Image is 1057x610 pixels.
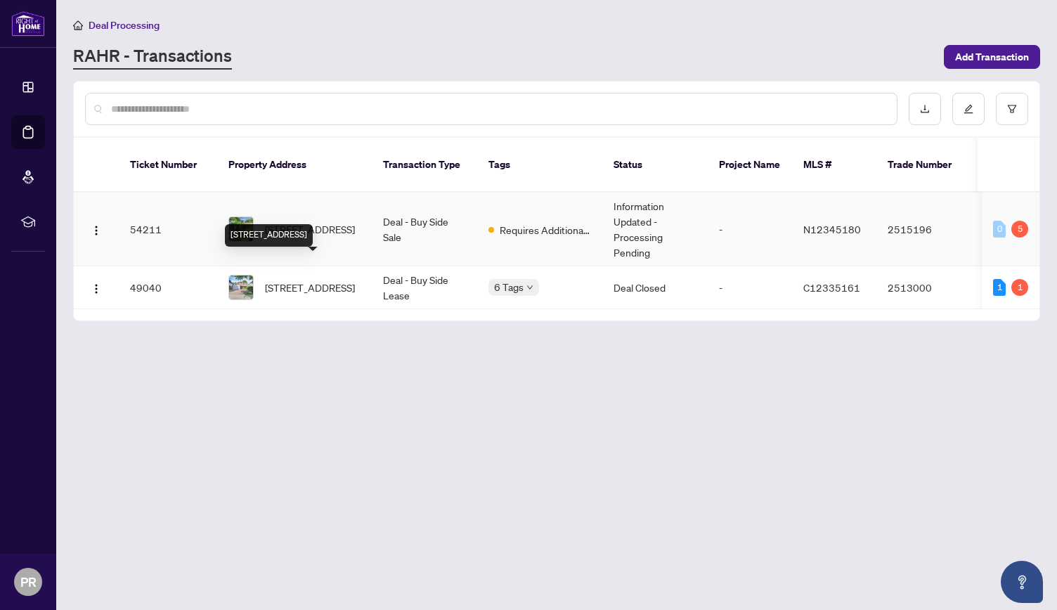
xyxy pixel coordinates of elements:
[602,193,708,266] td: Information Updated - Processing Pending
[85,276,108,299] button: Logo
[993,279,1006,296] div: 1
[955,46,1029,68] span: Add Transaction
[876,138,975,193] th: Trade Number
[996,93,1028,125] button: filter
[265,280,355,295] span: [STREET_ADDRESS]
[85,218,108,240] button: Logo
[876,193,975,266] td: 2515196
[1007,104,1017,114] span: filter
[372,193,477,266] td: Deal - Buy Side Sale
[964,104,973,114] span: edit
[909,93,941,125] button: download
[229,217,253,241] img: thumbnail-img
[372,266,477,309] td: Deal - Buy Side Lease
[372,138,477,193] th: Transaction Type
[119,266,217,309] td: 49040
[500,222,591,238] span: Requires Additional Docs
[91,283,102,294] img: Logo
[792,138,876,193] th: MLS #
[952,93,985,125] button: edit
[602,266,708,309] td: Deal Closed
[11,11,45,37] img: logo
[119,193,217,266] td: 54211
[494,279,524,295] span: 6 Tags
[89,19,160,32] span: Deal Processing
[73,44,232,70] a: RAHR - Transactions
[944,45,1040,69] button: Add Transaction
[119,138,217,193] th: Ticket Number
[91,225,102,236] img: Logo
[1011,221,1028,238] div: 5
[602,138,708,193] th: Status
[526,284,533,291] span: down
[920,104,930,114] span: download
[229,275,253,299] img: thumbnail-img
[993,221,1006,238] div: 0
[225,224,313,247] div: [STREET_ADDRESS]
[1011,279,1028,296] div: 1
[477,138,602,193] th: Tags
[708,266,792,309] td: -
[803,223,861,235] span: N12345180
[876,266,975,309] td: 2513000
[217,138,372,193] th: Property Address
[708,138,792,193] th: Project Name
[708,193,792,266] td: -
[20,572,37,592] span: PR
[265,221,355,237] span: [STREET_ADDRESS]
[803,281,860,294] span: C12335161
[73,20,83,30] span: home
[1001,561,1043,603] button: Open asap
